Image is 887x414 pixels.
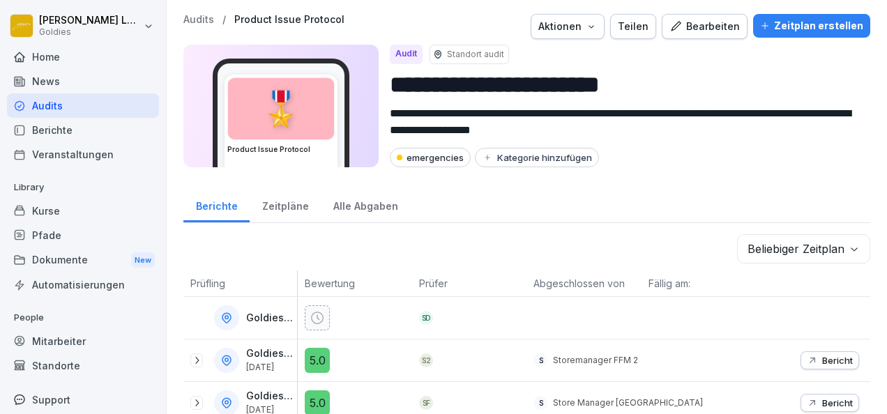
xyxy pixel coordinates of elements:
a: DokumenteNew [7,247,159,273]
p: Bewertung [305,276,405,291]
a: Pfade [7,223,159,247]
a: Veranstaltungen [7,142,159,167]
button: Aktionen [531,14,605,39]
p: Bericht [822,355,853,366]
p: / [222,14,226,26]
div: S [533,396,547,410]
a: Product Issue Protocol [234,14,344,26]
a: Berichte [183,187,250,222]
p: Goldies [GEOGRAPHIC_DATA] [246,390,294,402]
div: Zeitplan erstellen [760,18,863,33]
p: Abgeschlossen von [533,276,634,291]
div: emergencies [390,148,471,167]
div: Support [7,388,159,412]
a: Berichte [7,118,159,142]
div: New [131,252,155,268]
button: Bericht [801,351,859,369]
div: 🎖️ [228,78,334,139]
button: Zeitplan erstellen [753,14,870,38]
a: Audits [183,14,214,26]
div: Bearbeiten [669,19,740,34]
div: S [533,353,547,367]
a: Zeitpläne [250,187,321,222]
p: Goldies [39,27,141,37]
div: Teilen [618,19,649,34]
p: [PERSON_NAME] Loska [39,15,141,26]
a: Home [7,45,159,69]
button: Kategorie hinzufügen [475,148,599,167]
p: Goldies FFM 2 [246,348,294,360]
p: Storemanager FFM 2 [553,354,638,367]
div: SD [419,311,433,325]
p: Bericht [822,397,853,408]
a: Alle Abgaben [321,187,410,222]
th: Prüfer [412,270,526,297]
h3: Product Issue Protocol [227,144,335,155]
div: SF [419,396,433,410]
div: Kategorie hinzufügen [482,152,592,163]
a: Mitarbeiter [7,329,159,353]
a: Audits [7,93,159,118]
p: People [7,307,159,329]
p: Prüfling [190,276,290,291]
p: Library [7,176,159,199]
a: Standorte [7,353,159,378]
a: Automatisierungen [7,273,159,297]
p: Goldies [GEOGRAPHIC_DATA] [246,312,294,324]
div: Dokumente [7,247,159,273]
a: News [7,69,159,93]
div: Audit [390,45,423,64]
div: 5.0 [305,348,330,373]
button: Bericht [801,394,859,412]
p: [DATE] [246,362,294,372]
p: Store Manager [GEOGRAPHIC_DATA] [553,397,703,409]
button: Bearbeiten [662,14,748,39]
p: Standort audit [447,48,504,61]
button: Teilen [610,14,656,39]
a: Kurse [7,199,159,223]
div: Aktionen [538,19,597,34]
div: S2 [419,353,433,367]
th: Fällig am: [642,270,756,297]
